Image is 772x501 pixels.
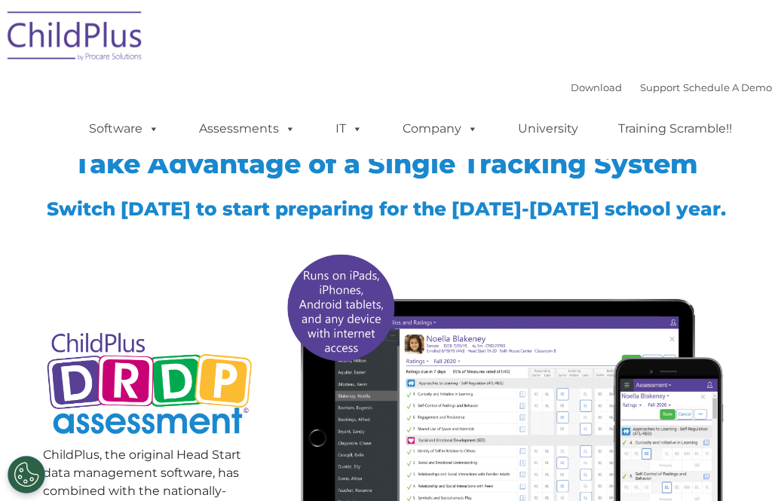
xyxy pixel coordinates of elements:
[640,81,680,93] a: Support
[8,456,45,493] button: Cookies Settings
[603,114,747,144] a: Training Scramble!!
[47,197,726,220] span: Switch [DATE] to start preparing for the [DATE]-[DATE] school year.
[571,81,622,93] a: Download
[388,114,493,144] a: Company
[74,114,174,144] a: Software
[43,320,256,450] img: Copyright - DRDP Logo
[503,114,593,144] a: University
[184,114,311,144] a: Assessments
[683,81,772,93] a: Schedule A Demo
[320,114,378,144] a: IT
[74,148,698,180] span: Take Advantage of a Single Tracking System
[571,81,772,93] font: |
